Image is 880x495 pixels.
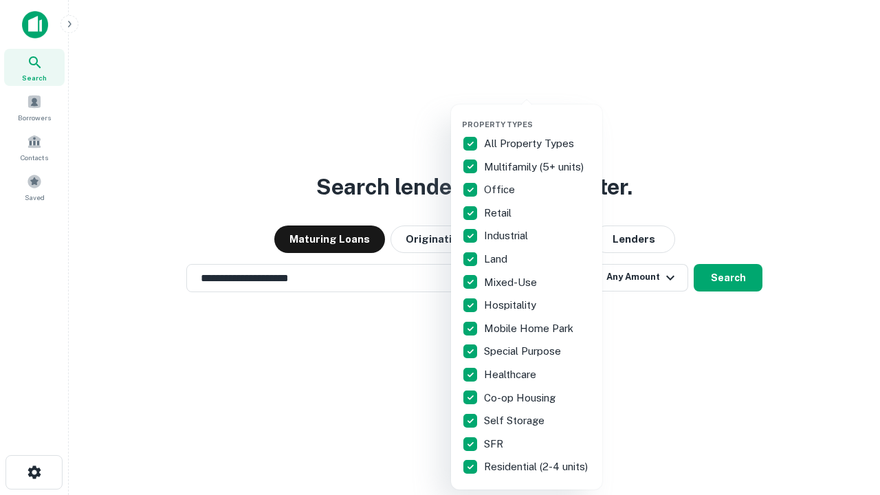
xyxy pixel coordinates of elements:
p: Special Purpose [484,343,564,360]
span: Property Types [462,120,533,129]
iframe: Chat Widget [811,385,880,451]
p: Co-op Housing [484,390,558,406]
p: Multifamily (5+ units) [484,159,586,175]
p: Residential (2-4 units) [484,459,591,475]
p: Hospitality [484,297,539,313]
p: Land [484,251,510,267]
p: All Property Types [484,135,577,152]
p: Office [484,181,518,198]
p: Mobile Home Park [484,320,576,337]
p: Healthcare [484,366,539,383]
p: Industrial [484,228,531,244]
p: Self Storage [484,412,547,429]
p: SFR [484,436,506,452]
p: Mixed-Use [484,274,540,291]
p: Retail [484,205,514,221]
